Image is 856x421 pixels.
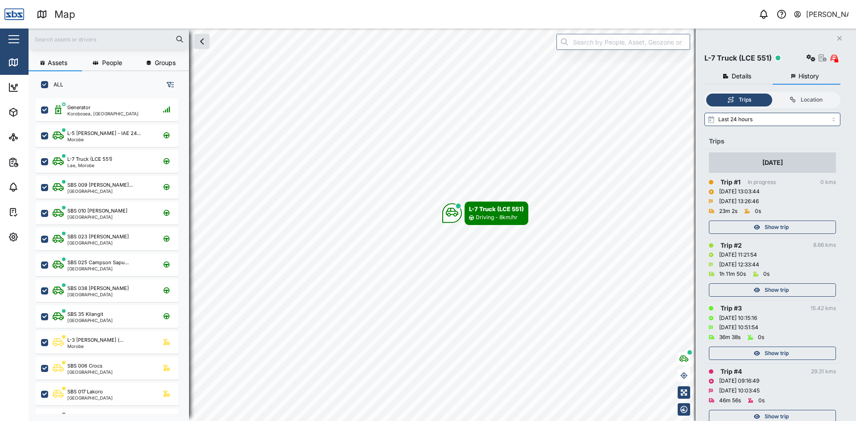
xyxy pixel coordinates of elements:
div: [DATE] 10:03:45 [719,387,760,395]
div: [DATE] 10:15:16 [719,314,757,323]
div: SBS 038 [PERSON_NAME] [67,285,129,292]
span: Groups [155,60,176,66]
div: [GEOGRAPHIC_DATA] [67,396,113,400]
span: History [798,73,819,79]
div: [GEOGRAPHIC_DATA] [67,318,113,323]
div: 29.31 kms [811,368,836,376]
input: Select range [704,113,840,126]
div: Morobe [67,137,141,142]
div: [DATE] 13:03:44 [719,188,760,196]
div: [GEOGRAPHIC_DATA] [67,370,113,374]
button: Show trip [709,221,836,234]
div: [DATE] 10:51:54 [719,323,758,332]
div: Alarms [23,182,51,192]
div: 0s [758,333,764,342]
div: L-5 [PERSON_NAME] - IAE 24... [67,130,141,137]
div: [DATE] 09:16:49 [719,377,759,385]
div: 46m 56s [719,396,741,405]
div: [GEOGRAPHIC_DATA] [67,292,129,297]
div: Trip # 2 [720,241,742,250]
div: SBS 017 Lakoro [67,388,103,396]
input: Search by People, Asset, Geozone or Place [556,34,690,50]
div: SBS 35 Kilangit [67,311,103,318]
div: Settings [23,232,55,242]
div: [DATE] 12:33:44 [719,261,759,269]
div: [DATE] [762,158,783,168]
div: Map [23,57,43,67]
div: [DATE] 11:21:54 [719,251,757,259]
div: Trips [709,136,836,146]
div: L-7 Truck (LCE 551) [469,204,524,213]
span: Show trip [765,284,789,296]
button: Show trip [709,283,836,297]
div: 0s [755,207,761,216]
div: 23m 2s [719,207,737,216]
div: L-7 Truck (LCE 551) [67,155,112,163]
div: Reports [23,157,53,167]
button: [PERSON_NAME] [793,8,849,20]
div: Assets [23,107,51,117]
span: Assets [48,60,67,66]
div: L-3 [PERSON_NAME] (... [67,336,123,344]
canvas: Map [29,29,856,421]
div: In progress [748,178,776,187]
div: Trip # 1 [720,177,741,187]
div: [GEOGRAPHIC_DATA] [67,241,129,245]
div: SBS 010 [PERSON_NAME] [67,207,128,215]
div: Trip # 4 [720,367,742,376]
div: Dashboard [23,82,63,92]
div: [GEOGRAPHIC_DATA] [67,215,128,219]
div: Map marker [442,201,528,225]
label: ALL [48,81,63,88]
div: [DATE] 13:26:46 [719,197,759,206]
div: Trips [739,96,751,104]
div: SBS 006 Crocs [67,362,103,370]
div: Lae, Morobe [67,163,112,168]
div: Morobe [67,344,123,348]
div: Driving - 8km/hr [476,213,518,222]
button: Show trip [709,347,836,360]
div: 0s [763,270,770,278]
div: SBS 025 Campson Sapu... [67,259,129,266]
div: Trip # 3 [720,303,742,313]
input: Search assets or drivers [34,33,184,46]
div: [PERSON_NAME] [806,9,849,20]
div: 0 kms [820,178,836,187]
div: grid [36,95,189,414]
div: L-7 Truck (LCE 551) [704,53,772,64]
div: 15.42 kms [811,304,836,313]
div: 36m 38s [719,333,741,342]
div: Sites [23,132,45,142]
div: Map [54,7,75,22]
span: Show trip [765,221,789,233]
div: [GEOGRAPHIC_DATA] [67,266,129,271]
div: [GEOGRAPHIC_DATA] [67,189,133,193]
div: 0s [758,396,765,405]
span: Details [732,73,751,79]
div: Korobosea, [GEOGRAPHIC_DATA] [67,111,139,116]
div: Location [801,96,823,104]
div: Tasks [23,207,48,217]
div: SBS 023 [PERSON_NAME] [67,233,129,241]
img: Main Logo [4,4,24,24]
div: SBS 009 [PERSON_NAME]... [67,181,133,189]
span: People [102,60,122,66]
div: 1h 11m 50s [719,270,746,278]
span: Show trip [765,347,789,360]
div: Generator [67,104,91,111]
div: 8.66 kms [813,241,836,249]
